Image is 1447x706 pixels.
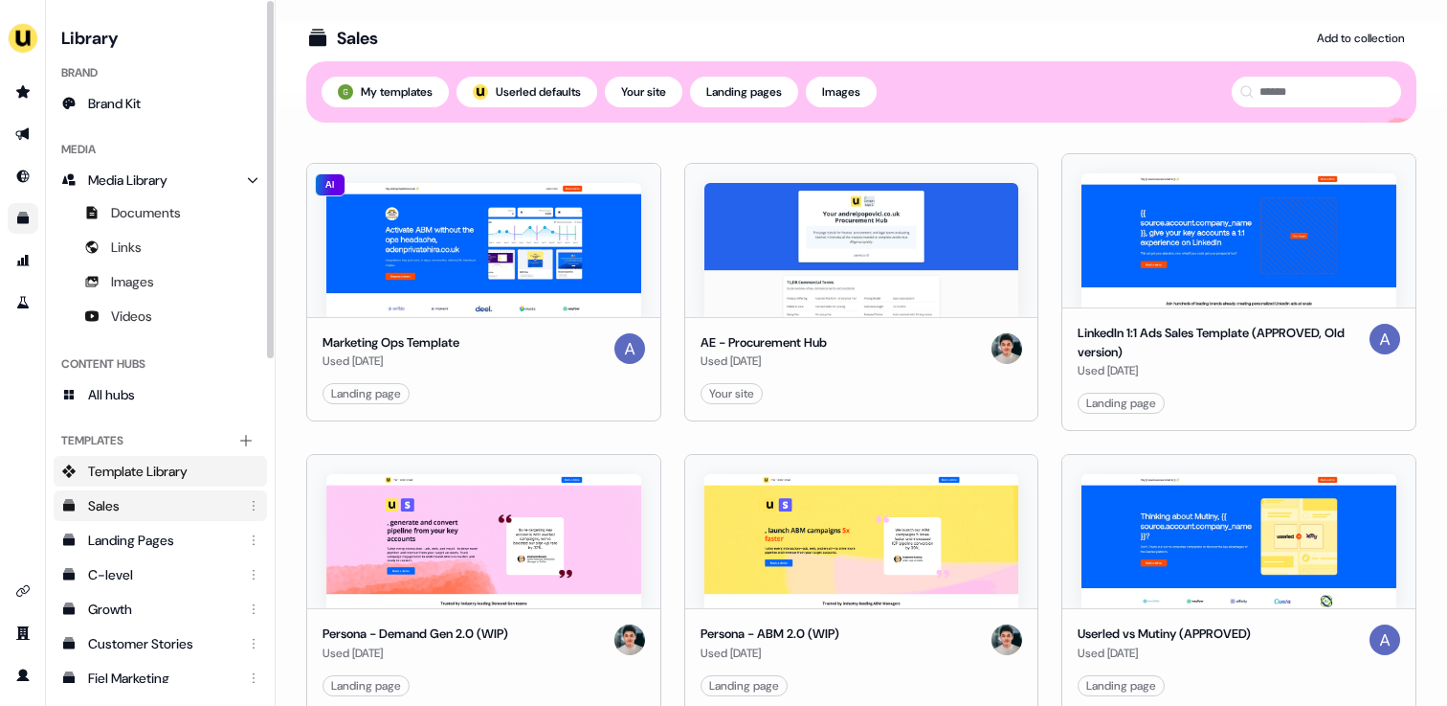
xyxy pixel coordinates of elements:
a: Go to templates [8,203,38,234]
img: Persona - Demand Gen 2.0 (WIP) [326,474,641,608]
a: Links [54,232,267,262]
a: Go to prospects [8,77,38,107]
a: Media Library [54,165,267,195]
div: Sales [337,27,378,50]
div: Landing page [1086,394,1156,413]
div: Marketing Ops Template [323,333,459,353]
div: Landing Pages [88,531,236,550]
img: Marketing Ops Template [326,183,641,317]
a: Template Library [54,456,267,487]
a: C-level [54,559,267,590]
a: Go to experiments [8,287,38,318]
a: Go to profile [8,660,38,691]
a: Go to attribution [8,245,38,276]
div: Fiel Marketing [88,669,236,688]
div: Landing page [1086,676,1156,695]
div: LinkedIn 1:1 Ads Sales Template (APPROVED, Old version) [1078,324,1362,361]
img: AE - Procurement Hub [704,183,1019,317]
div: Used [DATE] [1078,361,1362,380]
button: Marketing Ops TemplateAIMarketing Ops TemplateUsed [DATE]AaronLanding page [306,153,661,431]
button: Landing pages [690,77,798,107]
span: Videos [111,307,152,326]
div: Landing page [709,676,779,695]
div: Used [DATE] [701,644,839,663]
button: Add to collection [1305,23,1416,54]
span: Brand Kit [88,94,141,113]
div: Sales [88,496,236,515]
span: Images [111,272,154,291]
div: AE - Procurement Hub [701,333,827,353]
img: Userled vs Mutiny (APPROVED) [1081,474,1396,608]
div: Content Hubs [54,349,267,379]
button: userled logo;Userled defaults [456,77,597,107]
img: Aaron [1369,324,1400,354]
img: Georgia [338,84,353,100]
div: Landing page [331,384,401,403]
img: Aaron [1369,625,1400,655]
button: Images [806,77,877,107]
span: Template Library [88,462,188,481]
div: Templates [54,425,267,456]
a: Landing Pages [54,525,267,556]
a: Fiel Marketing [54,663,267,694]
img: LinkedIn 1:1 Ads Sales Template (APPROVED, Old version) [1081,173,1396,307]
a: Customer Stories [54,628,267,659]
div: Persona - ABM 2.0 (WIP) [701,625,839,644]
a: Growth [54,594,267,625]
img: Aaron [614,333,645,364]
a: Go to Inbound [8,161,38,192]
div: C-level [88,565,236,584]
div: Landing page [331,676,401,695]
a: Sales [54,490,267,521]
a: Go to outbound experience [8,119,38,149]
div: Userled vs Mutiny (APPROVED) [1078,625,1251,644]
div: Media [54,134,267,165]
img: userled logo [473,84,488,100]
img: Vincent [991,625,1022,655]
span: Media Library [88,171,167,190]
h3: Library [54,23,267,50]
div: Your site [709,384,754,403]
img: Persona - ABM 2.0 (WIP) [704,474,1019,608]
button: AE - Procurement HubAE - Procurement HubUsed [DATE]VincentYour site [684,153,1039,431]
div: AI [315,173,345,196]
div: Used [DATE] [1078,644,1251,663]
span: Links [111,238,142,257]
div: Growth [88,600,236,619]
div: Used [DATE] [323,352,459,371]
a: Go to team [8,618,38,649]
img: Vincent [991,333,1022,364]
div: Persona - Demand Gen 2.0 (WIP) [323,625,508,644]
a: Images [54,266,267,297]
button: My templates [322,77,449,107]
a: All hubs [54,379,267,410]
button: LinkedIn 1:1 Ads Sales Template (APPROVED, Old version)LinkedIn 1:1 Ads Sales Template (APPROVED,... [1061,153,1416,431]
div: Brand [54,57,267,88]
a: Go to integrations [8,576,38,606]
img: Vincent [614,625,645,655]
div: Used [DATE] [323,644,508,663]
div: Customer Stories [88,634,236,653]
span: Documents [111,203,181,222]
button: Your site [605,77,682,107]
div: Used [DATE] [701,352,827,371]
a: Brand Kit [54,88,267,119]
a: Videos [54,301,267,331]
span: All hubs [88,385,135,404]
div: ; [473,84,488,100]
a: Documents [54,197,267,228]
